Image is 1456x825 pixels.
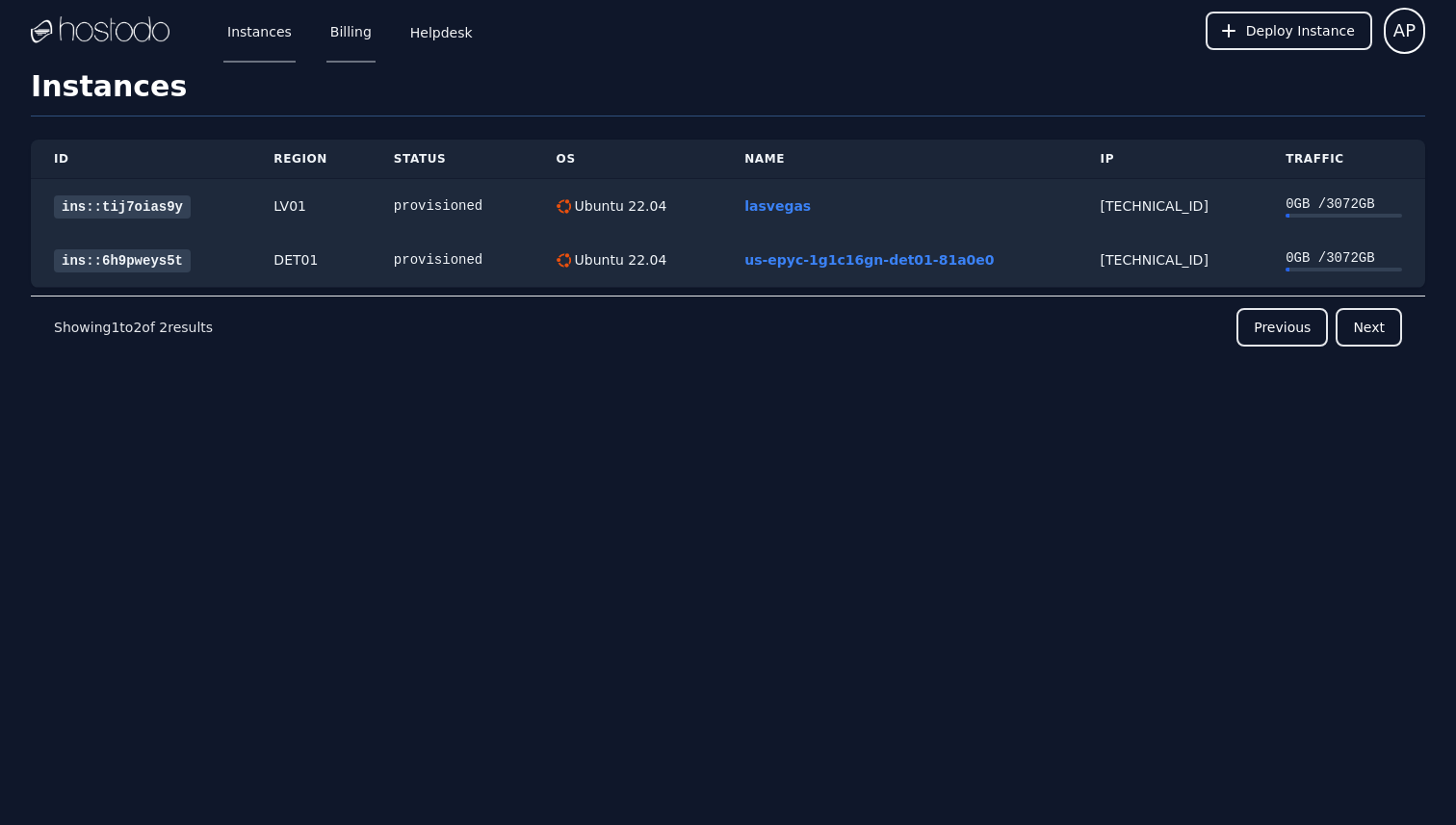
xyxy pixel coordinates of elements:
[1101,250,1240,270] div: [TECHNICAL_ID]
[533,140,722,179] th: OS
[1101,196,1240,216] div: [TECHNICAL_ID]
[571,196,667,216] div: Ubuntu 22.04
[557,199,571,214] img: Ubuntu 22.04
[744,198,811,214] a: lasvegas
[371,140,533,179] th: Status
[54,195,191,219] a: ins::tij7oias9y
[31,140,250,179] th: ID
[31,69,1425,116] h1: Instances
[1206,12,1372,50] button: Deploy Instance
[557,253,571,268] img: Ubuntu 22.04
[273,250,348,270] div: DET01
[1236,308,1328,347] button: Previous
[159,320,168,335] span: 2
[1262,140,1425,179] th: Traffic
[394,250,510,270] div: provisioned
[1286,248,1402,268] div: 0 GB / 3072 GB
[133,320,142,335] span: 2
[54,249,191,272] a: ins::6h9pweys5t
[1384,8,1425,54] button: User menu
[721,140,1077,179] th: Name
[1286,194,1402,214] div: 0 GB / 3072 GB
[250,140,371,179] th: Region
[31,16,169,45] img: Logo
[394,196,510,216] div: provisioned
[111,320,119,335] span: 1
[571,250,667,270] div: Ubuntu 22.04
[744,252,994,268] a: us-epyc-1g1c16gn-det01-81a0e0
[273,196,348,216] div: LV01
[1336,308,1402,347] button: Next
[1393,17,1416,44] span: AP
[54,318,213,337] p: Showing to of results
[31,296,1425,358] nav: Pagination
[1246,21,1355,40] span: Deploy Instance
[1078,140,1263,179] th: IP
